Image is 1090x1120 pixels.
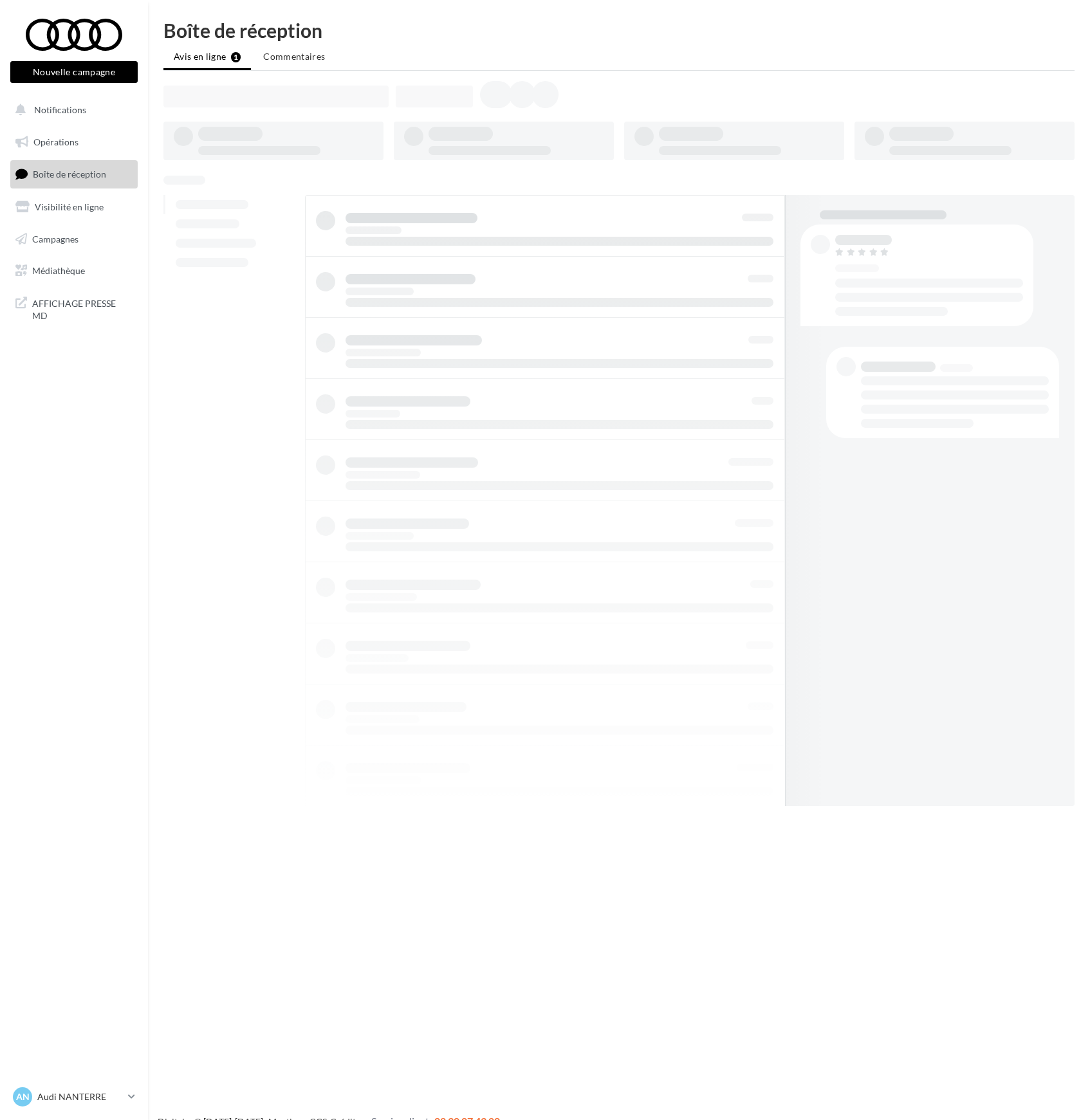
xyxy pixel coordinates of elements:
[35,201,104,212] span: Visibilité en ligne
[8,96,135,124] button: Notifications
[8,194,140,221] a: Visibilité en ligne
[163,21,1075,40] div: Boîte de réception
[37,1090,123,1103] p: Audi NANTERRE
[32,265,85,276] span: Médiathèque
[10,1085,138,1109] a: AN Audi NANTERRE
[33,136,79,147] span: Opérations
[8,226,140,253] a: Campagnes
[32,233,79,244] span: Campagnes
[8,289,140,327] a: AFFICHAGE PRESSE MD
[8,160,140,188] a: Boîte de réception
[263,51,325,62] span: Commentaires
[8,257,140,284] a: Médiathèque
[34,104,86,115] span: Notifications
[10,61,138,83] button: Nouvelle campagne
[33,169,106,179] span: Boîte de réception
[32,295,133,322] span: AFFICHAGE PRESSE MD
[8,129,140,156] a: Opérations
[16,1090,30,1103] span: AN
